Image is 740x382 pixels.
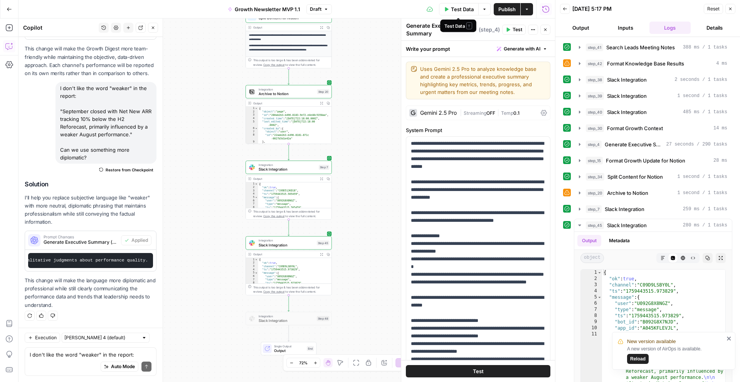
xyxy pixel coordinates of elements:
[420,110,457,116] div: Gemini 2.5 Pro
[246,281,258,285] div: 8
[317,89,330,94] div: Step 20
[586,44,603,51] span: step_41
[288,325,289,342] g: Edge from step_48 to end
[627,354,649,364] button: Reload
[255,143,258,147] span: Toggle code folding, rows 10 through 13
[580,253,604,263] span: object
[246,186,258,189] div: 2
[55,82,156,164] div: I don't like the word "weaker" in the report: "September closed with Net New ARR tracking 10% bel...
[581,276,602,282] div: 2
[606,157,685,164] span: Format Growth Update for Notion
[131,237,148,244] span: Applied
[574,154,732,167] button: 28 ms
[574,203,732,215] button: 259 ms / 1 tasks
[246,133,258,140] div: 8
[249,316,254,321] img: Slack-mark-RGB.png
[574,74,732,86] button: 2 seconds / 1 tasks
[246,113,258,117] div: 3
[317,316,329,321] div: Step 48
[246,85,332,144] div: IntegrationArchive to NotionStep 20Output{ "object":"page", "id":"280ab2b3-b496-8183-9e72-e4e48c5...
[317,240,329,245] div: Step 45
[253,176,317,181] div: Output
[246,202,258,206] div: 7
[630,355,646,362] span: Reload
[683,206,727,213] span: 259 ms / 1 tasks
[299,360,308,366] span: 72%
[607,124,663,132] span: Format Growth Context
[246,182,258,186] div: 1
[574,106,732,118] button: 485 ms / 1 tasks
[25,276,156,309] p: This change will make the language more diplomatic and professional while still clearly communica...
[707,5,720,12] span: Reset
[501,110,513,116] span: Temp
[249,89,254,94] img: Notion_app_logo.png
[495,109,501,116] span: |
[586,60,604,67] span: step_42
[607,76,647,84] span: Slack Integration
[255,182,258,186] span: Toggle code folding, rows 1 through 13
[574,187,732,199] button: 1 second / 1 tasks
[694,22,735,34] button: Details
[246,206,258,209] div: 8
[586,157,603,164] span: step_15
[607,189,648,197] span: Archive to Notion
[253,252,317,257] div: Output
[246,120,258,127] div: 5
[401,41,555,57] div: Write your prompt
[259,87,315,92] span: Integration
[574,122,732,134] button: 14 ms
[259,91,315,96] span: Archive to Notion
[460,109,464,116] span: |
[597,294,602,300] span: Toggle code folding, rows 5 through 299
[259,15,314,21] span: Split Content for Notion
[604,235,634,246] button: Metadata
[586,221,604,229] span: step_45
[101,362,138,372] button: Auto Mode
[586,205,602,213] span: step_7
[649,22,691,34] button: Logs
[307,346,314,351] div: End
[255,127,258,130] span: Toggle code folding, rows 6 through 9
[249,240,254,246] img: Slack-mark-RGB.png
[246,130,258,134] div: 7
[586,173,604,181] span: step_34
[23,24,96,32] div: Copilot
[574,41,732,54] button: 388 ms / 1 tasks
[235,5,300,13] span: Growth Newsletter MVP 1.1
[253,285,330,294] div: This output is too large & has been abbreviated for review. to view the full content.
[574,171,732,183] button: 1 second / 1 tasks
[223,3,305,15] button: Growth Newsletter MVP 1.1
[246,192,258,196] div: 4
[605,205,644,213] span: Slack Integration
[627,345,724,364] div: A new version of AirOps is available.
[246,117,258,120] div: 4
[35,334,57,341] span: Execution
[121,235,151,245] button: Applied
[246,236,332,295] div: IntegrationSlack IntegrationStep 45Output{ "ok":true, "channel":"C09D9LSBY0L", "ts":"1759443515.9...
[727,335,732,342] button: close
[444,22,472,29] div: Test Data
[25,45,156,77] p: This change will make the Growth Digest more team-friendly while maintaining the objective, data-...
[259,238,314,243] span: Integration
[713,157,727,164] span: 28 ms
[249,164,254,170] img: Slack-mark-RGB.png
[605,22,646,34] button: Inputs
[246,140,258,144] div: 9
[586,76,604,84] span: step_38
[274,344,304,348] span: Single Output
[253,209,330,218] div: This output is too large & has been abbreviated for review. to view the full content.
[288,295,289,312] g: Edge from step_45 to step_48
[246,261,258,265] div: 2
[666,141,727,148] span: 27 seconds / 290 tasks
[581,282,602,288] div: 3
[581,307,602,313] div: 7
[246,199,258,203] div: 6
[581,325,602,331] div: 10
[246,278,258,281] div: 7
[574,90,732,102] button: 1 second / 1 tasks
[581,313,602,319] div: 8
[274,348,304,353] span: Output
[263,63,284,67] span: Copy the output
[255,271,258,275] span: Toggle code folding, rows 5 through 12
[704,4,723,14] button: Reset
